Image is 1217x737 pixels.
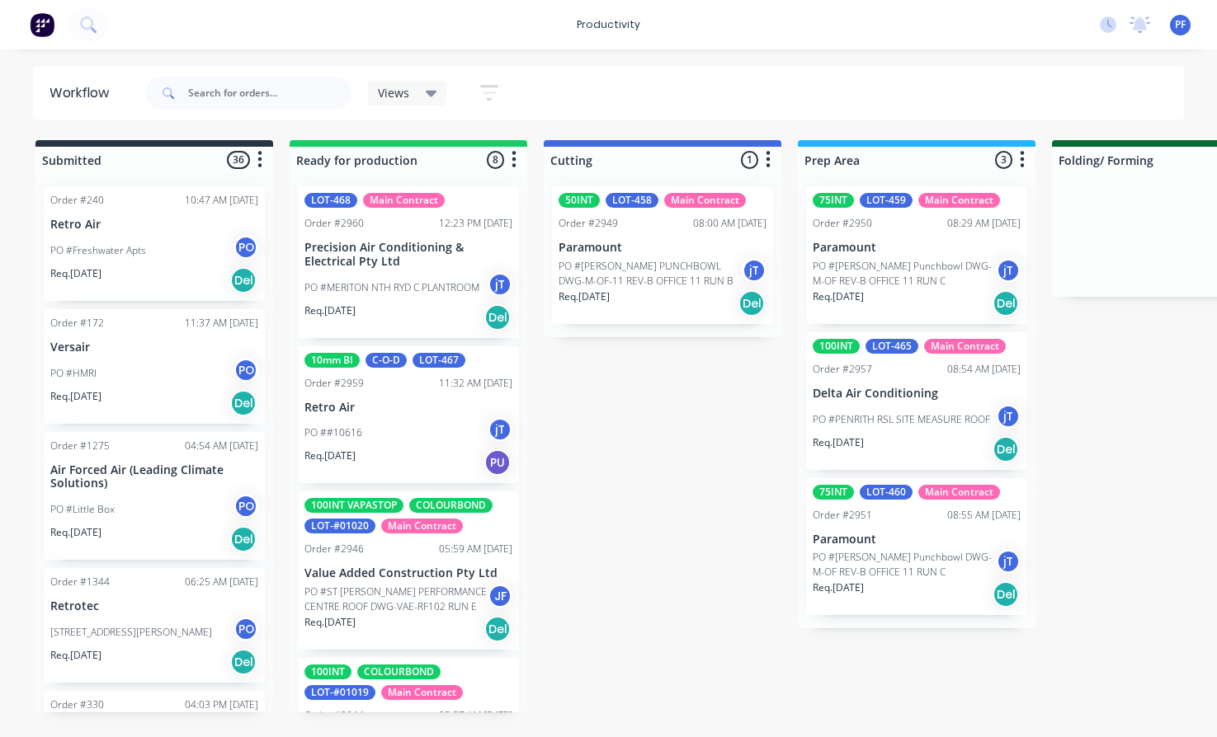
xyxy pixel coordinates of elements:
[304,448,356,463] p: Req. [DATE]
[813,580,864,595] p: Req. [DATE]
[233,235,258,260] div: PO
[996,549,1021,574] div: jT
[50,502,115,517] p: PO #Little Box
[304,401,512,415] p: Retro Air
[993,581,1019,608] div: Del
[304,193,357,208] div: LOT-468
[813,362,872,377] div: Order #2957
[813,550,996,580] p: PO #[PERSON_NAME] Punchbowl DWG-M-OF REV-B OFFICE 11 RUN C
[996,404,1021,429] div: jT
[488,272,512,297] div: jT
[439,376,512,391] div: 11:32 AM [DATE]
[606,193,658,208] div: LOT-458
[188,77,351,110] input: Search for orders...
[185,697,258,712] div: 04:03 PM [DATE]
[918,485,1000,500] div: Main Contract
[304,425,362,440] p: PO ##10616
[298,346,519,484] div: 10mm BIC-O-DLOT-467Order #295911:32 AM [DATE]Retro AirPO ##10616jTReq.[DATE]PU
[664,193,746,208] div: Main Contract
[813,193,854,208] div: 75INT
[866,339,918,354] div: LOT-465
[993,436,1019,462] div: Del
[413,353,465,368] div: LOT-467
[304,708,364,723] div: Order #2944
[50,648,101,663] p: Req. [DATE]
[50,575,110,589] div: Order #1344
[304,542,364,556] div: Order #2946
[50,366,97,381] p: PO #HMRI
[559,193,600,208] div: 50INT
[806,332,1027,470] div: 100INTLOT-465Main ContractOrder #295708:54 AM [DATE]Delta Air ConditioningPO #PENRITH RSL SITE ME...
[484,449,511,476] div: PU
[738,290,765,317] div: Del
[304,519,375,533] div: LOT-#01020
[559,241,767,255] p: Paramount
[813,412,990,427] p: PO #PENRITH RSL SITE MEASURE ROOF
[559,216,618,231] div: Order #2949
[185,575,258,589] div: 06:25 AM [DATE]
[552,186,773,324] div: 50INTLOT-458Main ContractOrder #294908:00 AM [DATE]ParamountPO #[PERSON_NAME] PUNCHBOWL DWG-M-OF-...
[304,303,356,318] p: Req. [DATE]
[813,289,864,304] p: Req. [DATE]
[50,599,258,613] p: Retrotec
[378,84,409,101] span: Views
[50,463,258,491] p: Air Forced Air (Leading Climate Solutions)
[304,498,403,513] div: 100INT VAPASTOP
[50,243,146,258] p: PO #Freshwater Apts
[488,584,512,608] div: JF
[50,316,104,331] div: Order #172
[50,697,104,712] div: Order #330
[233,494,258,519] div: PO
[50,625,212,640] p: [STREET_ADDRESS][PERSON_NAME]
[230,390,257,416] div: Del
[813,339,860,354] div: 100INT
[357,664,441,679] div: COLOURBOND
[30,12,54,37] img: Factory
[304,566,512,580] p: Value Added Construction Pty Ltd
[484,304,511,331] div: Del
[185,316,258,331] div: 11:37 AM [DATE]
[233,617,258,641] div: PO
[304,241,512,269] p: Precision Air Conditioning & Electrical Pty Ltd
[568,12,649,37] div: productivity
[381,519,463,533] div: Main Contract
[50,389,101,404] p: Req. [DATE]
[742,258,767,283] div: jT
[298,186,519,338] div: LOT-468Main ContractOrder #296012:23 PM [DATE]Precision Air Conditioning & Electrical Pty LtdPO #...
[947,216,1021,231] div: 08:29 AM [DATE]
[304,376,364,391] div: Order #2959
[230,267,257,293] div: Del
[304,584,488,614] p: PO #ST [PERSON_NAME] PERFORMANCE CENTRE ROOF DWG-VAE-RF102 RUN E
[559,289,610,304] p: Req. [DATE]
[813,216,872,231] div: Order #2950
[806,186,1027,324] div: 75INTLOT-459Main ContractOrder #295008:29 AM [DATE]ParamountPO #[PERSON_NAME] Punchbowl DWG-M-OF ...
[813,508,872,523] div: Order #2951
[813,533,1021,547] p: Paramount
[693,216,767,231] div: 08:00 AM [DATE]
[304,280,479,295] p: PO #MERITON NTH RYD C PLANTROOM
[44,568,265,683] div: Order #134406:25 AM [DATE]Retrotec[STREET_ADDRESS][PERSON_NAME]POReq.[DATE]Del
[947,362,1021,377] div: 08:54 AM [DATE]
[304,664,351,679] div: 100INT
[304,615,356,630] p: Req. [DATE]
[304,685,375,700] div: LOT-#01019
[993,290,1019,317] div: Del
[50,439,110,453] div: Order #1275
[185,193,258,208] div: 10:47 AM [DATE]
[813,435,864,450] p: Req. [DATE]
[233,358,258,383] div: PO
[947,508,1021,523] div: 08:55 AM [DATE]
[813,259,996,289] p: PO #[PERSON_NAME] Punchbowl DWG-M-OF REV-B OFFICE 11 RUN C
[996,258,1021,283] div: jT
[924,339,1006,354] div: Main Contract
[488,417,512,442] div: jT
[304,353,360,368] div: 10mm BI
[813,387,1021,401] p: Delta Air Conditioning
[298,491,519,650] div: 100INT VAPASTOPCOLOURBONDLOT-#01020Main ContractOrder #294605:59 AM [DATE]Value Added Constructio...
[918,193,1000,208] div: Main Contract
[185,439,258,453] div: 04:54 AM [DATE]
[50,218,258,232] p: Retro Air
[806,478,1027,616] div: 75INTLOT-460Main ContractOrder #295108:55 AM [DATE]ParamountPO #[PERSON_NAME] Punchbowl DWG-M-OF ...
[1175,17,1186,32] span: PF
[44,186,265,301] div: Order #24010:47 AM [DATE]Retro AirPO #Freshwater AptsPOReq.[DATE]Del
